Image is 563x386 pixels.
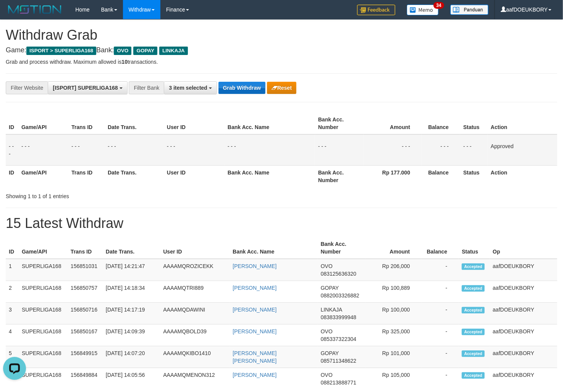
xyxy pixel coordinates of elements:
span: Copy 085337322304 to clipboard [321,336,356,342]
a: [PERSON_NAME] [233,372,277,378]
td: - - - [364,134,422,166]
img: MOTION_logo.png [6,4,64,15]
span: Copy 085711348622 to clipboard [321,358,356,364]
th: Game/API [18,165,68,187]
td: - - - [18,134,68,166]
td: SUPERLIGA168 [19,303,68,325]
th: Trans ID [68,113,105,134]
img: Feedback.jpg [357,5,395,15]
a: [PERSON_NAME] [233,263,277,269]
td: Rp 101,000 [366,346,422,368]
th: Status [460,165,488,187]
span: OVO [114,47,131,55]
th: Balance [422,165,460,187]
div: Showing 1 to 1 of 1 entries [6,189,229,200]
td: [DATE] 14:21:47 [103,259,160,281]
span: Accepted [462,329,485,335]
span: OVO [321,263,333,269]
td: 156850716 [68,303,103,325]
td: SUPERLIGA168 [19,325,68,346]
th: Game/API [18,113,68,134]
td: SUPERLIGA168 [19,346,68,368]
div: Filter Bank [129,81,164,94]
th: Status [460,113,488,134]
img: panduan.png [450,5,489,15]
span: Copy 083125636320 to clipboard [321,271,356,277]
a: [PERSON_NAME] [233,285,277,291]
th: Balance [421,237,459,259]
th: Status [459,237,490,259]
td: 156850757 [68,281,103,303]
a: [PERSON_NAME] [233,328,277,334]
button: [ISPORT] SUPERLIGA168 [48,81,127,94]
th: Date Trans. [105,113,164,134]
span: ISPORT > SUPERLIGA168 [26,47,96,55]
td: - [421,259,459,281]
td: - [421,281,459,303]
td: AAAAMQBOLD39 [160,325,230,346]
img: Button%20Memo.svg [407,5,439,15]
th: ID [6,113,18,134]
span: Accepted [462,372,485,379]
td: 5 [6,346,19,368]
span: LINKAJA [159,47,188,55]
th: Amount [364,113,422,134]
td: - - - [225,134,315,166]
button: 3 item selected [164,81,217,94]
th: Bank Acc. Number [315,165,364,187]
th: Bank Acc. Number [318,237,366,259]
span: Copy 083833999948 to clipboard [321,314,356,320]
th: ID [6,237,19,259]
th: Op [490,237,557,259]
td: 1 [6,259,19,281]
td: Rp 100,889 [366,281,422,303]
th: Trans ID [68,237,103,259]
th: Bank Acc. Name [230,237,317,259]
td: Rp 100,000 [366,303,422,325]
td: [DATE] 14:17:19 [103,303,160,325]
a: [PERSON_NAME] [PERSON_NAME] [233,350,277,364]
button: Open LiveChat chat widget [3,3,26,26]
h4: Game: Bank: [6,47,557,54]
th: Bank Acc. Name [225,165,315,187]
td: aafDOEUKBORY [490,325,557,346]
span: GOPAY [133,47,157,55]
th: User ID [164,165,225,187]
h1: 15 Latest Withdraw [6,216,557,231]
span: Copy 0882003326882 to clipboard [321,292,359,299]
td: AAAAMQKIBO1410 [160,346,230,368]
td: Rp 325,000 [366,325,422,346]
td: - [421,325,459,346]
a: [PERSON_NAME] [233,307,277,313]
button: Reset [267,82,296,94]
td: [DATE] 14:07:20 [103,346,160,368]
td: - - - [422,134,460,166]
th: Rp 177.000 [364,165,422,187]
h1: Withdraw Grab [6,27,557,43]
span: Accepted [462,350,485,357]
td: - - - [68,134,105,166]
th: Date Trans. [103,237,160,259]
td: SUPERLIGA168 [19,281,68,303]
span: OVO [321,328,333,334]
td: AAAAMQDAWINI [160,303,230,325]
td: - - - [6,134,18,166]
td: 156851031 [68,259,103,281]
span: GOPAY [321,285,339,291]
th: Balance [422,113,460,134]
span: Copy 088213888771 to clipboard [321,380,356,386]
span: 34 [434,2,444,9]
strong: 10 [121,59,128,65]
th: Trans ID [68,165,105,187]
span: [ISPORT] SUPERLIGA168 [53,85,118,91]
td: AAAAMQROZICEKK [160,259,230,281]
td: [DATE] 14:09:39 [103,325,160,346]
td: aafDOEUKBORY [490,346,557,368]
td: 156850167 [68,325,103,346]
span: Accepted [462,285,485,292]
th: Bank Acc. Name [225,113,315,134]
th: Date Trans. [105,165,164,187]
span: OVO [321,372,333,378]
td: AAAAMQTRI889 [160,281,230,303]
th: Action [488,165,557,187]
